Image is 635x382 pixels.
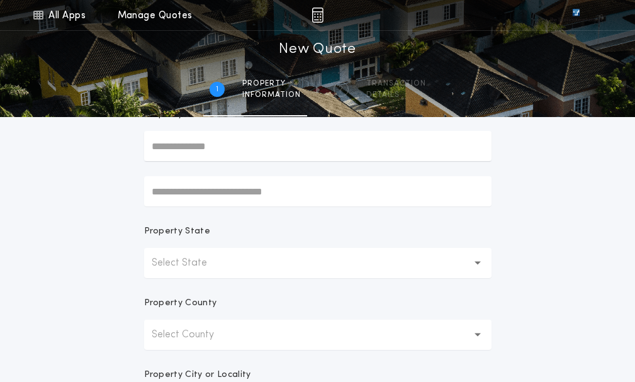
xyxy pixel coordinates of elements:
[279,40,356,60] h1: New Quote
[339,84,343,94] h2: 2
[312,8,323,23] img: img
[152,256,227,271] p: Select State
[144,248,492,278] button: Select State
[152,327,234,342] p: Select County
[144,320,492,350] button: Select County
[242,90,301,100] span: information
[242,79,301,89] span: Property
[366,90,426,100] span: details
[144,369,251,381] p: Property City or Locality
[144,225,210,238] p: Property State
[549,9,602,21] img: vs-icon
[366,79,426,89] span: Transaction
[144,297,217,310] p: Property County
[216,84,218,94] h2: 1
